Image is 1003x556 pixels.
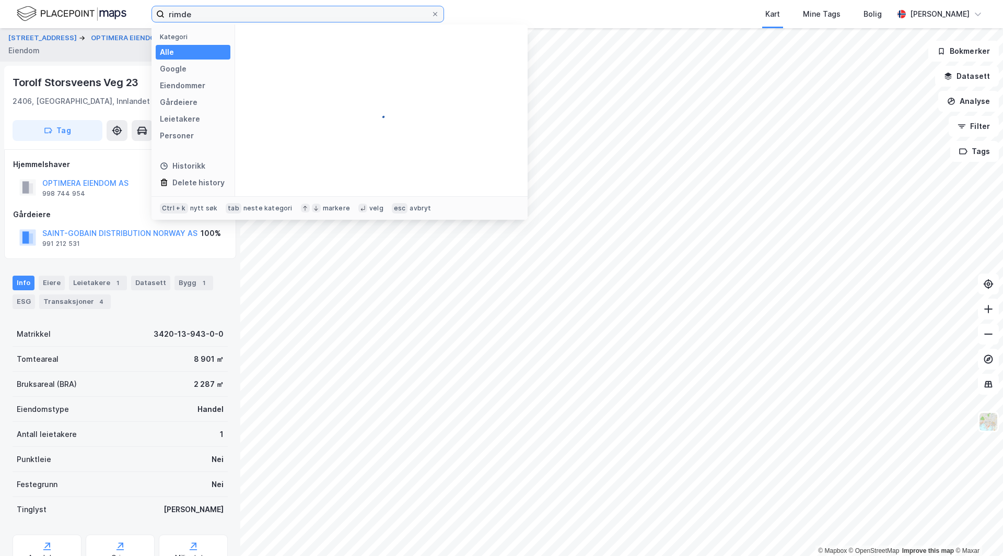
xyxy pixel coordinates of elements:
[160,63,186,75] div: Google
[410,204,431,212] div: avbryt
[13,74,141,91] div: Torolf Storsveens Veg 23
[218,162,226,170] img: spinner.a6d8c91a73a9ac5275cf975e30b51cfb.svg
[39,276,65,290] div: Eiere
[112,278,123,288] div: 1
[902,547,954,554] a: Improve this map
[96,297,107,307] div: 4
[131,276,170,290] div: Datasett
[160,96,197,109] div: Gårdeiere
[949,116,999,137] button: Filter
[243,204,293,212] div: neste kategori
[218,81,226,90] img: spinner.a6d8c91a73a9ac5275cf975e30b51cfb.svg
[164,503,224,516] div: [PERSON_NAME]
[935,66,999,87] button: Datasett
[160,203,188,214] div: Ctrl + k
[218,98,226,107] img: spinner.a6d8c91a73a9ac5275cf975e30b51cfb.svg
[928,41,999,62] button: Bokmerker
[373,102,390,119] img: spinner.a6d8c91a73a9ac5275cf975e30b51cfb.svg
[13,208,227,221] div: Gårdeiere
[42,190,85,198] div: 998 744 954
[165,6,431,22] input: Søk på adresse, matrikkel, gårdeiere, leietakere eller personer
[218,48,226,56] img: spinner.a6d8c91a73a9ac5275cf975e30b51cfb.svg
[369,204,383,212] div: velg
[818,547,847,554] a: Mapbox
[39,294,111,309] div: Transaksjoner
[392,203,408,214] div: esc
[160,33,230,41] div: Kategori
[42,240,80,248] div: 991 212 531
[91,33,174,43] button: OPTIMERA EIENDOM AS
[17,503,46,516] div: Tinglyst
[950,141,999,162] button: Tags
[864,8,882,20] div: Bolig
[13,158,227,171] div: Hjemmelshaver
[13,120,102,141] button: Tag
[160,79,205,92] div: Eiendommer
[172,176,225,189] div: Delete history
[218,115,226,123] img: spinner.a6d8c91a73a9ac5275cf975e30b51cfb.svg
[951,506,1003,556] iframe: Chat Widget
[17,5,126,23] img: logo.f888ab2527a4732fd821a326f86c7f29.svg
[803,8,841,20] div: Mine Tags
[849,547,900,554] a: OpenStreetMap
[197,403,224,416] div: Handel
[323,204,350,212] div: markere
[17,353,59,365] div: Tomteareal
[218,65,226,73] img: spinner.a6d8c91a73a9ac5275cf975e30b51cfb.svg
[978,412,998,432] img: Z
[190,204,218,212] div: nytt søk
[951,506,1003,556] div: Kontrollprogram for chat
[194,353,224,365] div: 8 901 ㎡
[17,478,57,491] div: Festegrunn
[199,278,209,288] div: 1
[17,428,77,441] div: Antall leietakere
[154,328,224,340] div: 3420-13-943-0-0
[938,91,999,112] button: Analyse
[220,428,224,441] div: 1
[212,478,224,491] div: Nei
[160,160,205,172] div: Historikk
[17,328,51,340] div: Matrikkel
[218,132,226,140] img: spinner.a6d8c91a73a9ac5275cf975e30b51cfb.svg
[8,44,40,57] div: Eiendom
[160,113,200,125] div: Leietakere
[212,453,224,466] div: Nei
[13,276,34,290] div: Info
[13,294,35,309] div: ESG
[765,8,780,20] div: Kart
[160,46,174,58] div: Alle
[8,33,79,43] button: [STREET_ADDRESS]
[69,276,127,290] div: Leietakere
[17,378,77,391] div: Bruksareal (BRA)
[194,378,224,391] div: 2 287 ㎡
[910,8,970,20] div: [PERSON_NAME]
[160,129,194,142] div: Personer
[13,95,150,108] div: 2406, [GEOGRAPHIC_DATA], Innlandet
[17,403,69,416] div: Eiendomstype
[201,227,221,240] div: 100%
[226,203,241,214] div: tab
[17,453,51,466] div: Punktleie
[174,276,213,290] div: Bygg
